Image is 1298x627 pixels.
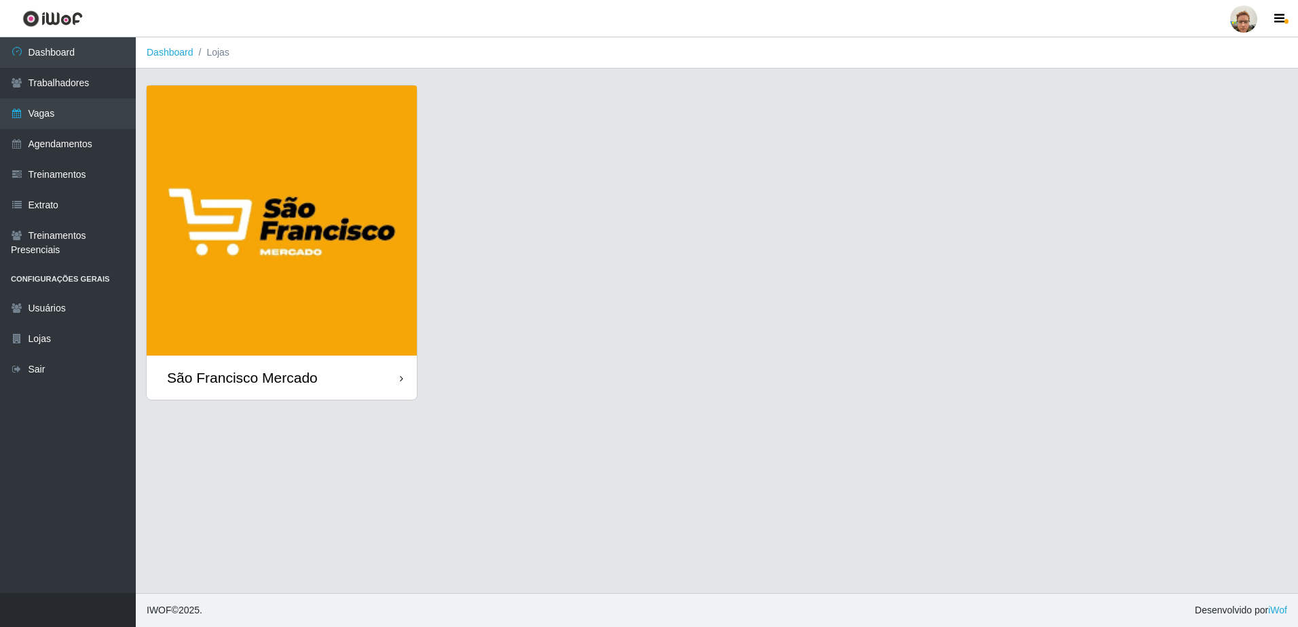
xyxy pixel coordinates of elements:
img: CoreUI Logo [22,10,83,27]
div: São Francisco Mercado [167,369,318,386]
li: Lojas [193,45,229,60]
a: iWof [1268,605,1287,615]
a: São Francisco Mercado [147,85,417,400]
span: Desenvolvido por [1195,603,1287,617]
span: IWOF [147,605,172,615]
span: © 2025 . [147,603,202,617]
img: cardImg [147,85,417,356]
a: Dashboard [147,47,193,58]
nav: breadcrumb [136,37,1298,69]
